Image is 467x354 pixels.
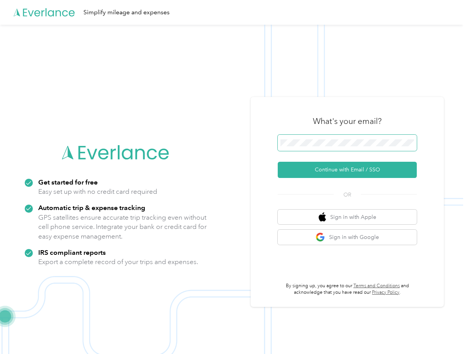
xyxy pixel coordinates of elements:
p: By signing up, you agree to our and acknowledge that you have read our . [278,283,417,296]
button: google logoSign in with Google [278,230,417,245]
p: GPS satellites ensure accurate trip tracking even without cell phone service. Integrate your bank... [38,213,207,241]
p: Easy set up with no credit card required [38,187,157,196]
button: apple logoSign in with Apple [278,210,417,225]
img: apple logo [319,212,326,222]
img: google logo [316,232,325,242]
button: Continue with Email / SSO [278,162,417,178]
div: Simplify mileage and expenses [83,8,170,17]
span: OR [334,191,361,199]
strong: Get started for free [38,178,98,186]
p: Export a complete record of your trips and expenses. [38,257,198,267]
strong: IRS compliant reports [38,248,106,256]
a: Privacy Policy [372,290,399,295]
h3: What's your email? [313,116,382,127]
strong: Automatic trip & expense tracking [38,203,145,212]
a: Terms and Conditions [353,283,400,289]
